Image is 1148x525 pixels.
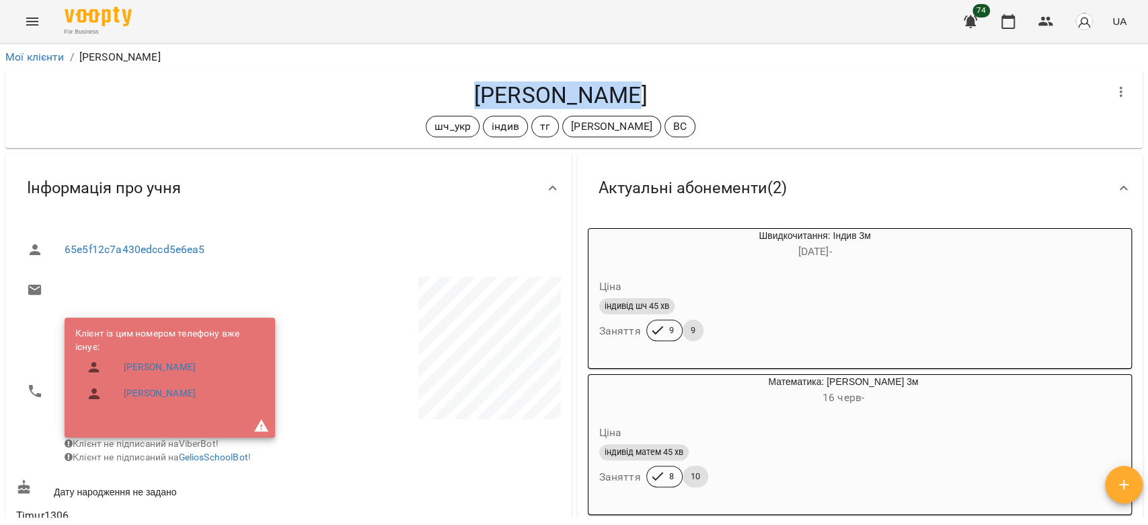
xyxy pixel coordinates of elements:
[972,4,990,17] span: 74
[588,375,1034,503] button: Математика: [PERSON_NAME] 3м16 черв- Цінаіндивід матем 45 хвЗаняття810
[16,5,48,38] button: Menu
[653,375,1034,407] div: Математика: [PERSON_NAME] 3м
[27,178,181,199] span: Інформація про учня
[1075,12,1094,31] img: avatar_s.png
[65,452,251,462] span: Клієнт не підписаний на !
[599,446,689,458] span: індивід матем 45 хв
[16,81,1105,109] h4: [PERSON_NAME]
[822,391,864,404] span: 16 черв -
[5,49,1143,65] nav: breadcrumb
[65,28,132,36] span: For Business
[434,118,471,135] p: шч_укр
[653,229,977,261] div: Швидкочитання: Індив 3м
[65,7,132,26] img: Voopty Logo
[124,387,196,400] a: [PERSON_NAME]
[492,118,519,135] p: індив
[599,468,641,487] h6: Заняття
[599,322,641,341] h6: Заняття
[599,178,787,199] span: Актуальні абонементи ( 2 )
[13,477,289,501] div: Дату народження не задано
[661,470,682,483] span: 8
[664,116,695,137] div: ВС
[1107,9,1132,34] button: UA
[531,116,559,137] div: тг
[5,50,65,63] a: Мої клієнти
[599,277,622,296] h6: Ціна
[79,49,161,65] p: [PERSON_NAME]
[673,118,687,135] p: ВС
[562,116,661,137] div: [PERSON_NAME]
[588,229,977,357] button: Швидкочитання: Індив 3м[DATE]- Цінаіндивід шч 45 хвЗаняття99
[683,470,708,483] span: 10
[588,229,653,261] div: Швидкочитання: Індив 3м
[483,116,528,137] div: індив
[70,49,74,65] li: /
[540,118,550,135] p: тг
[65,243,205,256] a: 65e5f12c7a430edccd5e6ea5
[179,452,248,462] a: GeliosSchoolBot
[5,153,572,223] div: Інформація про учня
[571,118,652,135] p: [PERSON_NAME]
[124,361,196,374] a: [PERSON_NAME]
[1112,14,1126,28] span: UA
[599,300,675,312] span: індивід шч 45 хв
[661,324,682,337] span: 9
[16,509,69,522] span: Timur1306
[588,375,653,407] div: Математика: Індив 3м
[577,153,1143,223] div: Актуальні абонементи(2)
[683,324,703,337] span: 9
[599,423,622,442] h6: Ціна
[75,327,264,412] ul: Клієнт із цим номером телефону вже існує:
[65,438,219,449] span: Клієнт не підписаний на ViberBot!
[798,245,831,258] span: [DATE] -
[426,116,480,137] div: шч_укр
